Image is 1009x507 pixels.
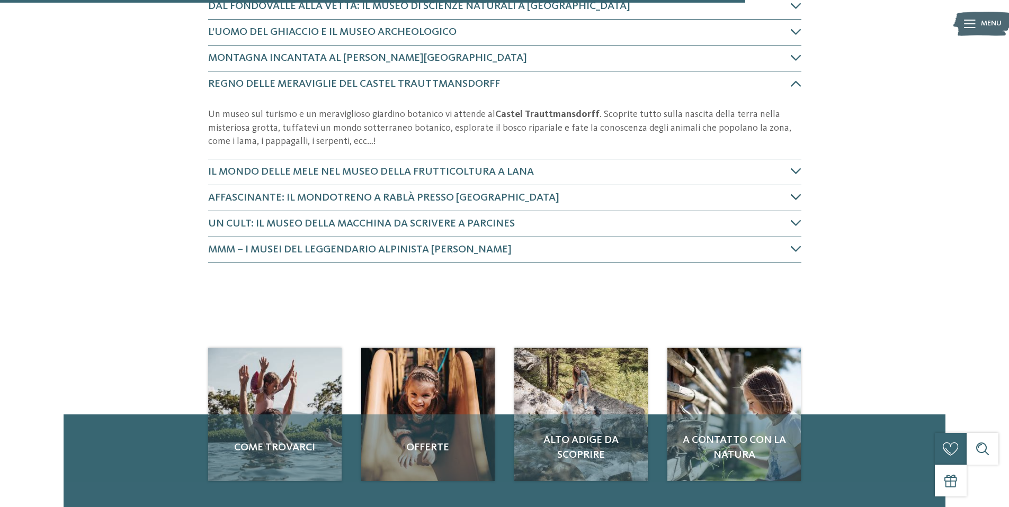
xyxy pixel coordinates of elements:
span: L’uomo del ghiaccio e il museo archeologico [208,27,457,38]
a: Musei per bambini in Alto Adige Come trovarci [208,348,342,481]
span: Alto Adige da scoprire [525,433,637,463]
p: Un museo sul turismo e un meraviglioso giardino botanico vi attende al . Scoprite tutto sulla nas... [208,108,801,148]
img: Musei per bambini in Alto Adige [514,348,648,481]
span: Affascinante: il Mondotreno a Rablà presso [GEOGRAPHIC_DATA] [208,193,559,203]
a: Musei per bambini in Alto Adige Alto Adige da scoprire [514,348,648,481]
img: Musei per bambini in Alto Adige [667,348,801,481]
span: Offerte [372,440,484,455]
span: A contatto con la natura [678,433,790,463]
img: Musei per bambini in Alto Adige [361,348,495,481]
span: Un cult: il Museo della macchina da scrivere a Parcines [208,219,515,229]
a: Musei per bambini in Alto Adige A contatto con la natura [667,348,801,481]
span: Montagna incantata al [PERSON_NAME][GEOGRAPHIC_DATA] [208,53,527,64]
strong: Trauttmansdorff [525,110,600,119]
span: MMM – I musei del leggendario alpinista [PERSON_NAME] [208,245,512,255]
img: Musei per bambini in Alto Adige [208,348,342,481]
span: Regno delle meraviglie del Castel Trauttmansdorff [208,79,500,89]
strong: Castel [495,110,523,119]
a: Musei per bambini in Alto Adige Offerte [361,348,495,481]
span: Come trovarci [219,440,331,455]
span: Dal fondovalle alla vetta: il Museo di scienze naturali a [GEOGRAPHIC_DATA] [208,1,630,12]
span: Il mondo delle mele nel Museo della frutticoltura a Lana [208,167,534,177]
